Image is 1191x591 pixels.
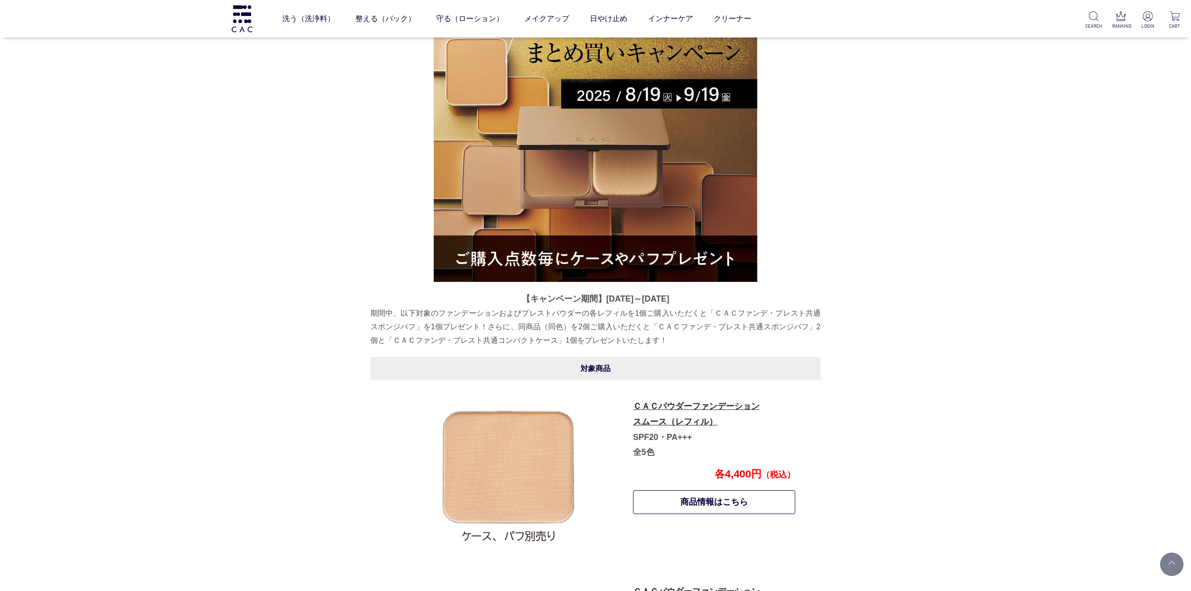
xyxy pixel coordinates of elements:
[370,357,821,380] div: 対象商品
[1085,11,1102,30] a: SEARCH
[1112,11,1130,30] a: RANKING
[633,399,794,460] p: SPF20・PA+++ 全5色
[1112,23,1130,30] p: RANKING
[633,490,795,514] a: 商品情報はこちら
[1139,23,1156,30] p: LOGIN
[370,306,821,348] p: 期間中、以下対象のファンデーションおよびプレストパウダーの各レフィルを1個ご購入いただくと「ＣＡＣファンデ・プレスト共通スポンジパフ」を1個プレゼント！さらに、同商品（同色）を2個ご購入いただく...
[1166,23,1183,30] p: CART
[632,468,795,481] p: 各4,400円
[714,6,751,32] a: クリーナー
[1166,11,1183,30] a: CART
[1139,11,1156,30] a: LOGIN
[355,6,415,32] a: 整える（パック）
[282,6,335,32] a: 洗う（洗浄料）
[230,5,254,32] img: logo
[427,392,591,556] img: 060201.jpg
[1085,23,1102,30] p: SEARCH
[761,470,795,479] span: （税込）
[633,402,760,426] a: ＣＡＣパウダーファンデーションスムース（レフィル）
[648,6,693,32] a: インナーケア
[370,291,821,306] p: 【キャンペーン期間】[DATE]～[DATE]
[590,6,627,32] a: 日やけ止め
[524,6,569,32] a: メイクアップ
[436,6,504,32] a: 守る（ローション）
